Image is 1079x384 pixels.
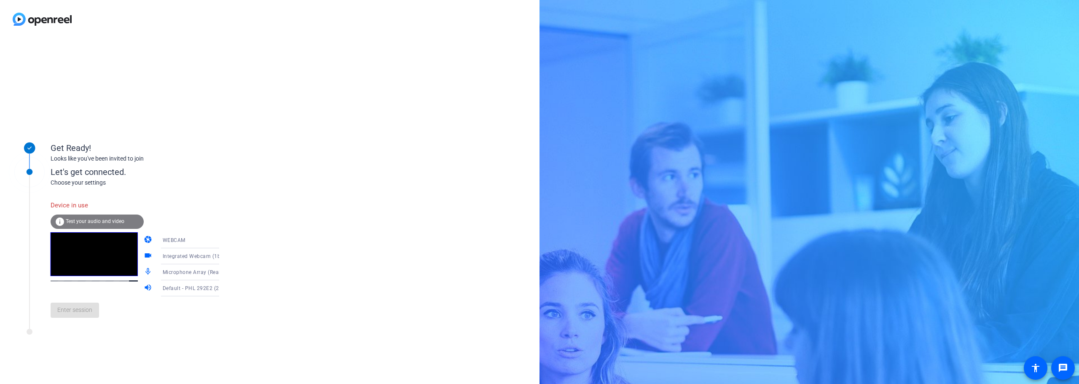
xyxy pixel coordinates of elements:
mat-icon: mic_none [144,267,154,277]
mat-icon: camera [144,235,154,245]
span: Microphone Array (Realtek(R) Audio) [163,269,253,275]
span: WEBCAM [163,237,185,243]
mat-icon: videocam [144,251,154,261]
mat-icon: volume_up [144,283,154,293]
mat-icon: message [1058,363,1068,373]
div: Choose your settings [51,178,236,187]
span: Test your audio and video [66,218,124,224]
div: Let's get connected. [51,166,236,178]
mat-icon: accessibility [1031,363,1041,373]
span: Default - PHL 292E2 (2- HD Audio Driver for Display Audio) [163,285,308,291]
div: Looks like you've been invited to join [51,154,219,163]
div: Get Ready! [51,142,219,154]
mat-icon: info [55,217,65,227]
div: Device in use [51,196,144,215]
span: Integrated Webcam (1bcf:28c9) [163,252,241,259]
